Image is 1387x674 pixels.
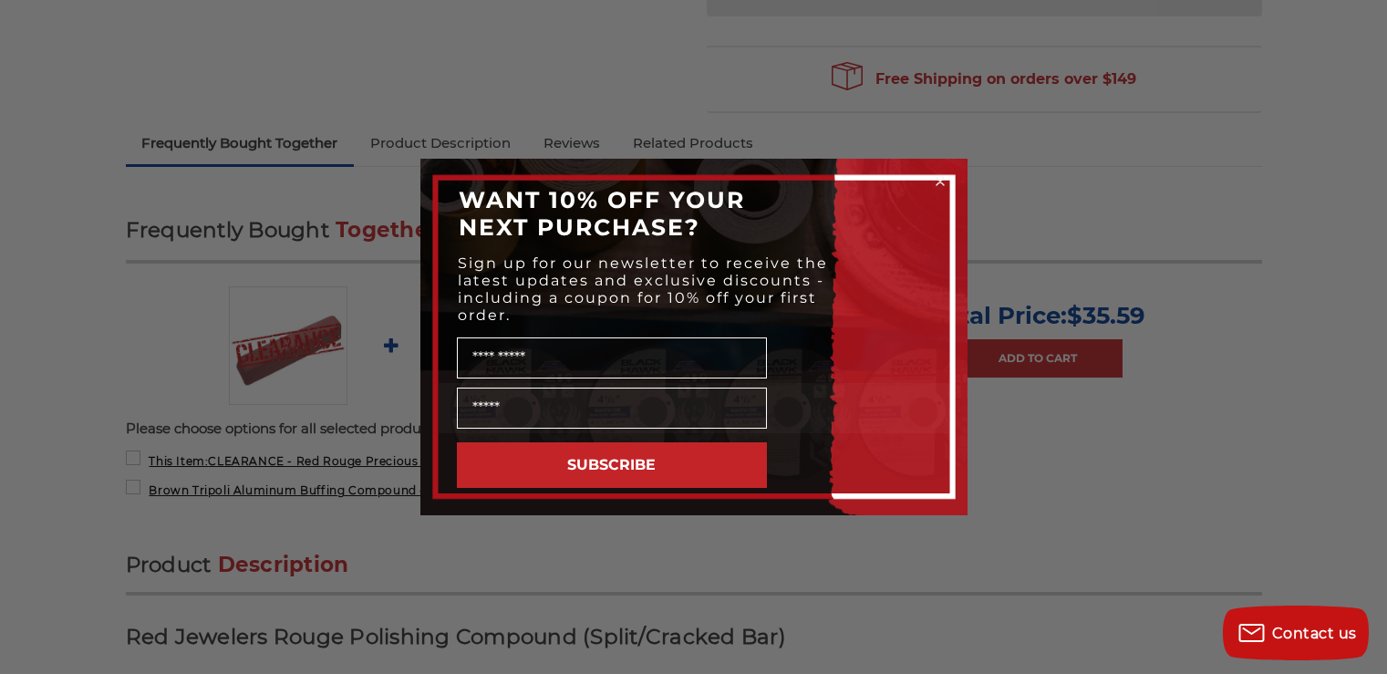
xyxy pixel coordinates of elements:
[1223,606,1369,660] button: Contact us
[1272,625,1357,642] span: Contact us
[459,186,745,241] span: WANT 10% OFF YOUR NEXT PURCHASE?
[457,388,767,429] input: Email
[457,442,767,488] button: SUBSCRIBE
[458,254,828,324] span: Sign up for our newsletter to receive the latest updates and exclusive discounts - including a co...
[931,172,949,191] button: Close dialog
